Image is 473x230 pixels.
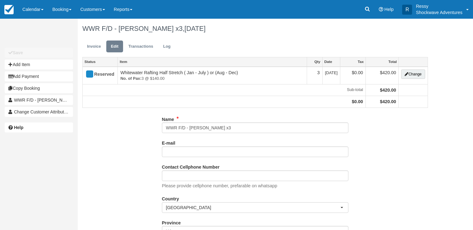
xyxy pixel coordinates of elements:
a: Invoice [82,41,106,53]
a: Transactions [124,41,158,53]
strong: $420.00 [380,88,396,93]
p: Ressy [416,3,462,9]
div: Reserved [85,69,110,79]
span: [DATE] [185,25,206,32]
em: Sub-total [85,87,363,93]
a: WWR F/D - [PERSON_NAME] x3 [5,95,73,105]
div: R [402,5,412,15]
label: Country [162,194,179,202]
em: 3 @ $140.00 [120,76,304,82]
td: Whitewater Rafting Half Stretch ( Jan - July ) or (Aug - Dec) [118,67,307,84]
a: Qty [307,57,322,66]
label: E-mail [162,138,175,146]
td: $0.00 [340,67,366,84]
button: Change [401,69,425,79]
a: Total [366,57,398,66]
i: Help [379,7,383,12]
label: Contact Cellphone Number [162,162,220,170]
span: [GEOGRAPHIC_DATA] [166,204,340,211]
span: WWR F/D - [PERSON_NAME] x3 [14,98,79,103]
h1: WWR F/D - [PERSON_NAME] x3, [82,25,428,32]
p: Shockwave Adventures [416,9,462,16]
b: Help [14,125,23,130]
a: Item [118,57,307,66]
button: Copy Booking [5,83,73,93]
strong: $420.00 [380,99,396,104]
td: 3 [307,67,322,84]
strong: No. of Pax [120,76,141,81]
span: Change Customer Attribution [14,109,70,114]
strong: $0.00 [352,99,363,104]
button: Change Customer Attribution [5,107,73,117]
a: Help [5,122,73,132]
a: Tax [340,57,365,66]
b: Save [13,50,23,55]
a: Edit [106,41,123,53]
td: $420.00 [366,67,399,84]
a: Date [323,57,340,66]
button: Add Item [5,60,73,69]
img: checkfront-main-nav-mini-logo.png [4,5,14,14]
span: Help [384,7,394,12]
p: Please provide cellphone number, prefarable on whatsapp [162,183,277,189]
button: [GEOGRAPHIC_DATA] [162,202,348,213]
a: Log [158,41,175,53]
button: Save [5,48,73,58]
button: Add Payment [5,71,73,81]
label: Province [162,218,181,226]
a: Status [83,57,117,66]
label: Name [162,114,174,123]
span: [DATE] [325,70,338,75]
